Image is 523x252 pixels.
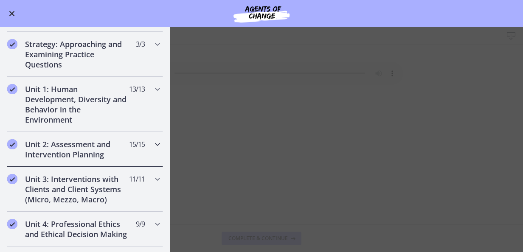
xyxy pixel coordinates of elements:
span: 11 / 11 [129,174,145,184]
button: Enable menu [7,8,17,19]
i: Completed [7,84,17,94]
h2: Unit 4: Professional Ethics and Ethical Decision Making [25,219,129,239]
span: 3 / 3 [136,39,145,49]
img: Agents of Change Social Work Test Prep [211,3,312,24]
h2: Unit 1: Human Development, Diversity and Behavior in the Environment [25,84,129,125]
i: Completed [7,39,17,49]
span: 13 / 13 [129,84,145,94]
h2: Unit 3: Interventions with Clients and Client Systems (Micro, Mezzo, Macro) [25,174,129,204]
i: Completed [7,139,17,149]
span: 9 / 9 [136,219,145,229]
i: Completed [7,219,17,229]
i: Completed [7,174,17,184]
h2: Unit 2: Assessment and Intervention Planning [25,139,129,160]
h2: Strategy: Approaching and Examining Practice Questions [25,39,129,70]
span: 15 / 15 [129,139,145,149]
